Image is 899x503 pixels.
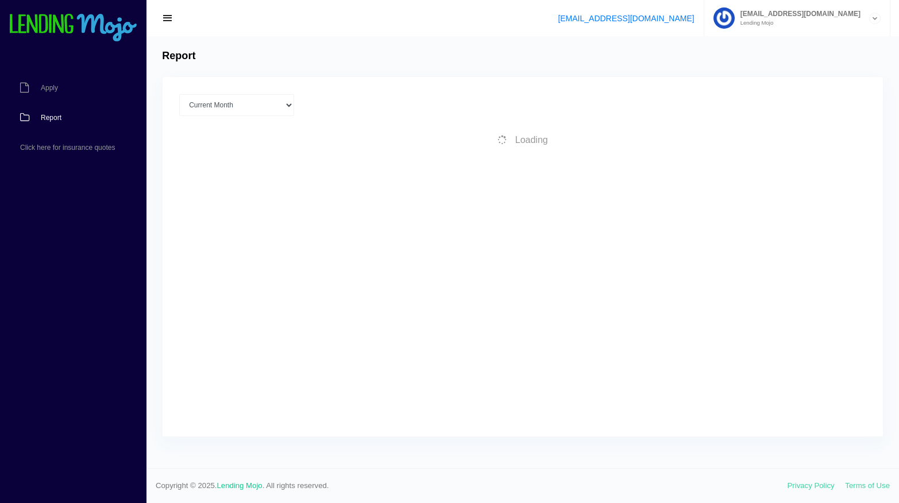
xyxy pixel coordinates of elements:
[845,481,890,490] a: Terms of Use
[41,84,58,91] span: Apply
[156,480,788,492] span: Copyright © 2025. . All rights reserved.
[162,50,195,63] h4: Report
[735,20,861,26] small: Lending Mojo
[9,14,138,42] img: logo-small.png
[713,7,735,29] img: Profile image
[558,14,694,23] a: [EMAIL_ADDRESS][DOMAIN_NAME]
[735,10,861,17] span: [EMAIL_ADDRESS][DOMAIN_NAME]
[41,114,61,121] span: Report
[788,481,835,490] a: Privacy Policy
[515,135,548,145] span: Loading
[217,481,263,490] a: Lending Mojo
[20,144,115,151] span: Click here for insurance quotes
